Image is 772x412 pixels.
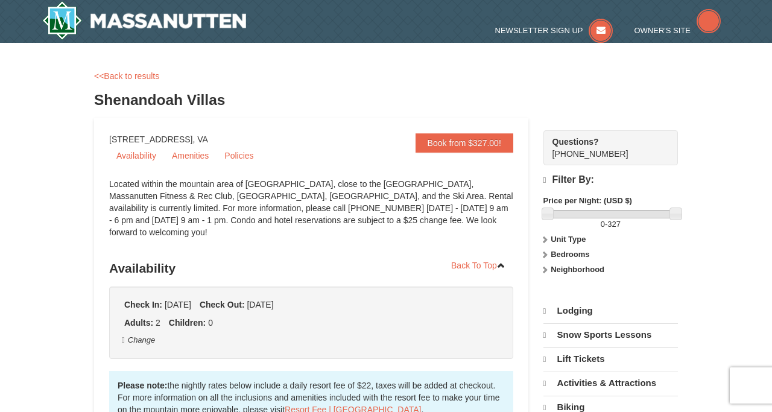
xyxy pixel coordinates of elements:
span: 0 [208,318,213,328]
a: Snow Sports Lessons [543,323,678,346]
strong: Adults: [124,318,153,328]
h3: Availability [109,256,513,280]
a: Amenities [165,147,216,165]
strong: Check Out: [200,300,245,309]
a: Lift Tickets [543,347,678,370]
strong: Price per Night: (USD $) [543,196,632,205]
a: Owner's Site [634,26,721,35]
span: [DATE] [165,300,191,309]
span: 2 [156,318,160,328]
strong: Questions? [552,137,599,147]
a: Back To Top [443,256,513,274]
div: Located within the mountain area of [GEOGRAPHIC_DATA], close to the [GEOGRAPHIC_DATA], Massanutte... [109,178,513,250]
a: Newsletter Sign Up [495,26,613,35]
a: Massanutten Resort [42,1,246,40]
a: Availability [109,147,163,165]
strong: Bedrooms [551,250,589,259]
strong: Check In: [124,300,162,309]
span: Newsletter Sign Up [495,26,583,35]
a: Book from $327.00! [416,133,513,153]
span: Owner's Site [634,26,691,35]
strong: Children: [169,318,206,328]
span: 327 [607,220,621,229]
h3: Shenandoah Villas [94,88,678,112]
strong: Please note: [118,381,167,390]
span: [PHONE_NUMBER] [552,136,656,159]
h4: Filter By: [543,174,678,186]
strong: Unit Type [551,235,586,244]
span: [DATE] [247,300,273,309]
a: <<Back to results [94,71,159,81]
strong: Neighborhood [551,265,604,274]
a: Activities & Attractions [543,372,678,395]
a: Lodging [543,300,678,322]
a: Policies [217,147,261,165]
label: - [543,218,678,230]
img: Massanutten Resort Logo [42,1,246,40]
button: Change [121,334,156,347]
span: 0 [601,220,605,229]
